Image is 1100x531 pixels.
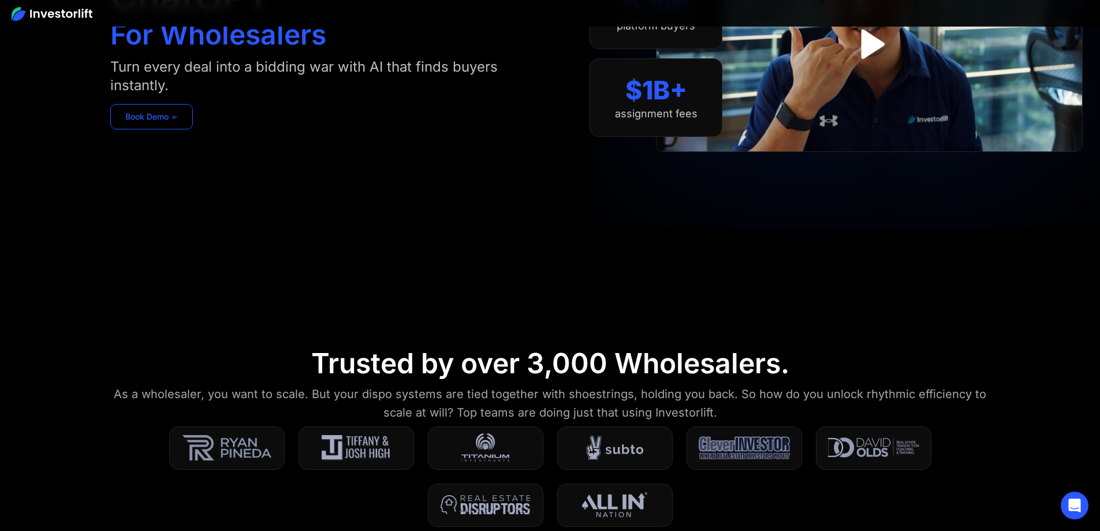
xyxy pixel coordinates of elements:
div: assignment fees [615,107,698,120]
iframe: Customer reviews powered by Trustpilot [783,158,956,172]
div: Open Intercom Messenger [1061,492,1088,519]
div: Turn every deal into a bidding war with AI that finds buyers instantly. [110,58,527,95]
a: Book Demo ➢ [110,104,193,129]
h1: For Wholesalers [110,21,326,49]
a: open lightbox [844,18,895,70]
div: $1B+ [625,75,687,106]
div: As a wholesaler, you want to scale. But your dispo systems are tied together with shoestrings, ho... [110,385,990,422]
div: Trusted by over 3,000 Wholesalers. [311,347,789,380]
